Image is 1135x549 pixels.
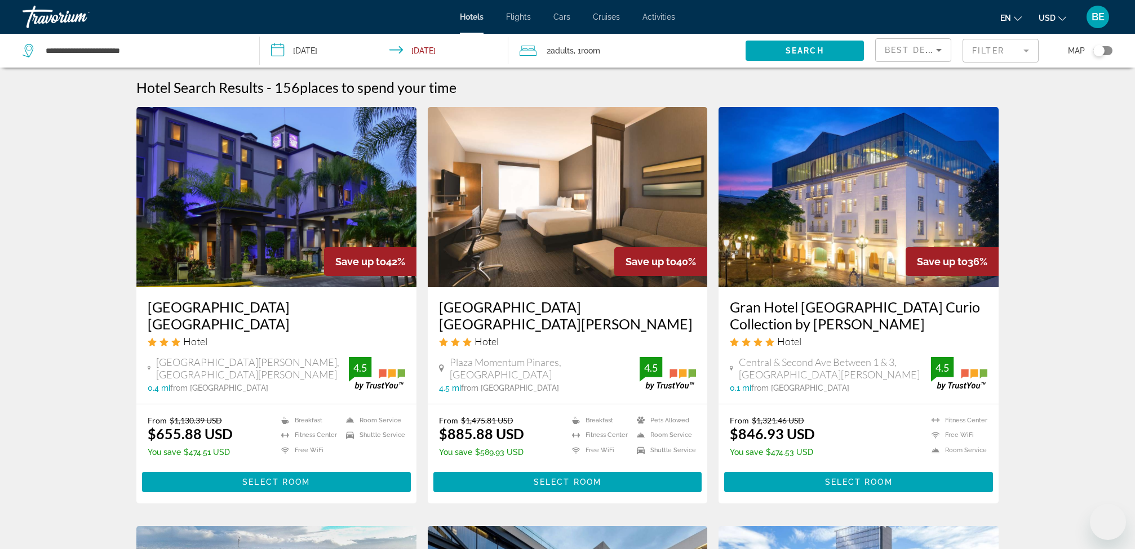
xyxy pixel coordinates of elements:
[508,34,746,68] button: Travelers: 2 adults, 0 children
[926,431,987,440] li: Free WiFi
[506,12,531,21] a: Flights
[1039,14,1056,23] span: USD
[349,357,405,390] img: trustyou-badge.svg
[242,477,310,486] span: Select Room
[1083,5,1112,29] button: User Menu
[148,425,233,442] ins: $655.88 USD
[439,448,472,457] span: You save
[439,298,697,332] a: [GEOGRAPHIC_DATA] [GEOGRAPHIC_DATA][PERSON_NAME]
[1000,10,1022,26] button: Change language
[1090,504,1126,540] iframe: Button to launch messaging window
[276,416,340,425] li: Breakfast
[574,43,600,59] span: , 1
[276,445,340,455] li: Free WiFi
[450,356,640,381] span: Plaza Momentum Pinares, [GEOGRAPHIC_DATA]
[719,107,999,287] img: Hotel image
[142,474,411,486] a: Select Room
[885,46,943,55] span: Best Deals
[433,474,702,486] a: Select Room
[746,41,864,61] button: Search
[136,107,416,287] img: Hotel image
[926,445,987,455] li: Room Service
[148,448,233,457] p: $474.51 USD
[475,335,499,347] span: Hotel
[581,46,600,55] span: Room
[170,416,222,425] del: $1,130.39 USD
[553,12,570,21] a: Cars
[460,12,484,21] a: Hotels
[439,448,524,457] p: $589.93 USD
[730,425,815,442] ins: $846.93 USD
[136,79,264,96] h1: Hotel Search Results
[631,416,696,425] li: Pets Allowed
[260,34,508,68] button: Check-in date: Nov 8, 2025 Check-out date: Nov 15, 2025
[730,416,749,425] span: From
[439,416,458,425] span: From
[917,256,968,267] span: Save up to
[1085,46,1112,56] button: Toggle map
[777,335,801,347] span: Hotel
[593,12,620,21] a: Cruises
[752,416,804,425] del: $1,321.46 USD
[439,335,697,347] div: 3 star Hotel
[551,46,574,55] span: Adults
[724,474,993,486] a: Select Room
[1092,11,1105,23] span: BE
[963,38,1039,63] button: Filter
[148,383,170,392] span: 0.4 mi
[433,472,702,492] button: Select Room
[276,431,340,440] li: Fitness Center
[340,431,405,440] li: Shuttle Service
[730,298,987,332] h3: Gran Hotel [GEOGRAPHIC_DATA] Curio Collection by [PERSON_NAME]
[461,416,513,425] del: $1,475.81 USD
[428,107,708,287] img: Hotel image
[724,472,993,492] button: Select Room
[349,361,371,374] div: 4.5
[148,298,405,332] a: [GEOGRAPHIC_DATA] [GEOGRAPHIC_DATA]
[267,79,272,96] span: -
[148,335,405,347] div: 3 star Hotel
[300,79,456,96] span: places to spend your time
[640,357,696,390] img: trustyou-badge.svg
[631,431,696,440] li: Room Service
[642,12,675,21] a: Activities
[547,43,574,59] span: 2
[631,445,696,455] li: Shuttle Service
[906,247,999,276] div: 36%
[786,46,824,55] span: Search
[340,416,405,425] li: Room Service
[1039,10,1066,26] button: Change currency
[825,477,893,486] span: Select Room
[148,416,167,425] span: From
[1068,43,1085,59] span: Map
[640,361,662,374] div: 4.5
[142,472,411,492] button: Select Room
[156,356,348,381] span: [GEOGRAPHIC_DATA][PERSON_NAME], [GEOGRAPHIC_DATA][PERSON_NAME]
[324,247,416,276] div: 42%
[931,361,954,374] div: 4.5
[614,247,707,276] div: 40%
[931,357,987,390] img: trustyou-badge.svg
[566,416,631,425] li: Breakfast
[461,383,559,392] span: from [GEOGRAPHIC_DATA]
[739,356,931,381] span: Central & Second Ave Between 1 & 3, [GEOGRAPHIC_DATA][PERSON_NAME]
[730,448,815,457] p: $474.53 USD
[730,335,987,347] div: 4 star Hotel
[885,43,942,57] mat-select: Sort by
[534,477,601,486] span: Select Room
[183,335,207,347] span: Hotel
[926,416,987,425] li: Fitness Center
[274,79,456,96] h2: 156
[148,448,181,457] span: You save
[730,383,751,392] span: 0.1 mi
[751,383,849,392] span: from [GEOGRAPHIC_DATA]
